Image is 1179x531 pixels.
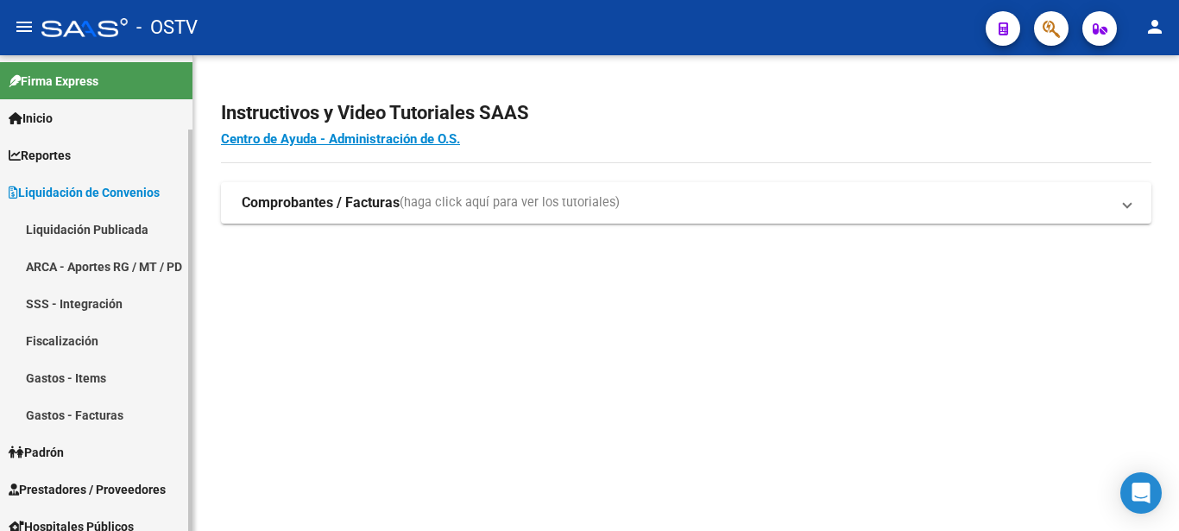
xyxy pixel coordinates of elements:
span: Firma Express [9,72,98,91]
span: Liquidación de Convenios [9,183,160,202]
mat-icon: menu [14,16,35,37]
span: Prestadores / Proveedores [9,480,166,499]
h2: Instructivos y Video Tutoriales SAAS [221,97,1151,130]
span: Padrón [9,443,64,462]
span: - OSTV [136,9,198,47]
strong: Comprobantes / Facturas [242,193,400,212]
div: Open Intercom Messenger [1120,472,1162,514]
span: Inicio [9,109,53,128]
span: Reportes [9,146,71,165]
span: (haga click aquí para ver los tutoriales) [400,193,620,212]
mat-icon: person [1144,16,1165,37]
a: Centro de Ayuda - Administración de O.S. [221,131,460,147]
mat-expansion-panel-header: Comprobantes / Facturas(haga click aquí para ver los tutoriales) [221,182,1151,224]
